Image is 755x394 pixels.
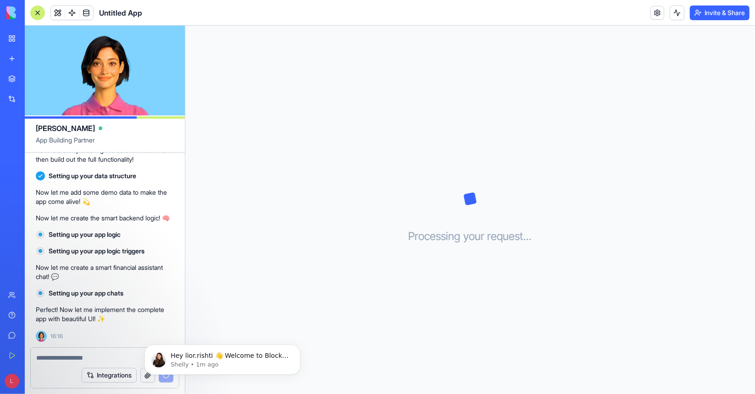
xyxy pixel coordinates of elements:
[529,229,532,244] span: .
[409,229,532,244] h3: Processing your request
[49,289,123,298] span: Setting up your app chats
[36,213,174,223] p: Now let me create the smart backend logic! 🧠
[36,123,95,134] span: [PERSON_NAME]
[524,229,527,244] span: .
[36,331,47,342] img: Ella_00000_wcx2te.png
[99,7,142,18] span: Untitled App
[6,6,63,19] img: logo
[527,229,529,244] span: .
[49,230,121,239] span: Setting up your app logic
[5,374,19,389] span: L
[36,305,174,323] p: Perfect! Now let me implement the complete app with beautiful UI! ✨
[36,146,174,164] p: Let me start by creating the data foundation and then build out the full functionality!
[131,325,314,389] iframe: Intercom notifications message
[36,188,174,206] p: Now let me add some demo data to make the app come alive! 💫
[49,246,144,256] span: Setting up your app logic triggers
[36,136,174,152] span: App Building Partner
[50,333,63,340] span: 16:16
[49,171,136,181] span: Setting up your data structure
[690,5,749,20] button: Invite & Share
[36,263,174,281] p: Now let me create a smart financial assistant chat! 💬
[82,368,137,383] button: Integrations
